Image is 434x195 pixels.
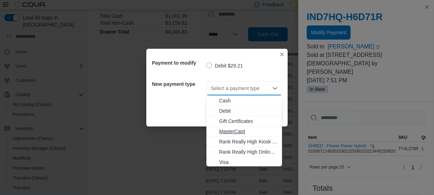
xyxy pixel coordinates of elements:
[206,147,282,157] button: Rank Really High Online Payment
[152,77,205,91] h5: New payment type
[219,138,278,145] span: Rank Really High Kiosk Payment
[219,107,278,114] span: Debit
[152,56,205,70] h5: Payment to modify
[206,116,282,126] button: Gift Certificates
[206,106,282,116] button: Debit
[206,61,243,70] label: Debit $29.21
[219,148,278,155] span: Rank Really High Online Payment
[206,157,282,167] button: Visa
[219,118,278,125] span: Gift Certificates
[219,128,278,135] span: MasterCard
[211,84,211,93] input: Accessible screen reader label
[206,126,282,137] button: MasterCard
[206,96,282,167] div: Choose from the following options
[272,85,278,91] button: Close list of options
[206,137,282,147] button: Rank Really High Kiosk Payment
[219,159,278,166] span: Visa
[206,96,282,106] button: Cash
[219,97,278,104] span: Cash
[278,50,286,59] button: Closes this modal window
